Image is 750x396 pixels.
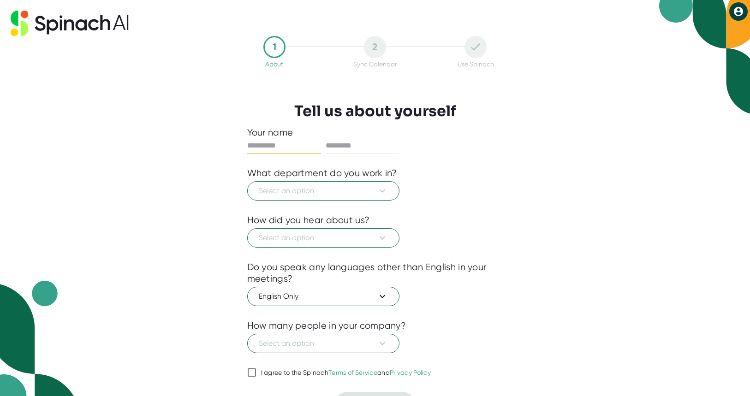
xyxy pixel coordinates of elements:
[261,369,431,377] div: I agree to the Spinach and
[458,60,494,68] div: Use Spinach
[353,60,397,68] div: Sync Calendar
[247,320,406,331] div: How many people in your company?
[259,185,388,196] span: Select an option
[247,127,503,138] div: Your name
[247,261,503,284] div: Do you speak any languages other than English in your meetings?
[259,232,388,243] span: Select an option
[247,287,399,306] button: English Only
[263,36,286,58] div: 1
[259,338,388,349] span: Select an option
[390,369,431,376] a: Privacy Policy
[247,334,399,353] button: Select an option
[247,228,399,248] button: Select an option
[247,167,397,179] div: What department do you work in?
[294,102,456,120] h3: Tell us about yourself
[265,60,283,68] div: About
[259,291,388,302] span: English Only
[364,36,386,58] div: 2
[247,181,399,201] button: Select an option
[247,214,370,226] div: How did you hear about us?
[328,369,377,376] a: Terms of Service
